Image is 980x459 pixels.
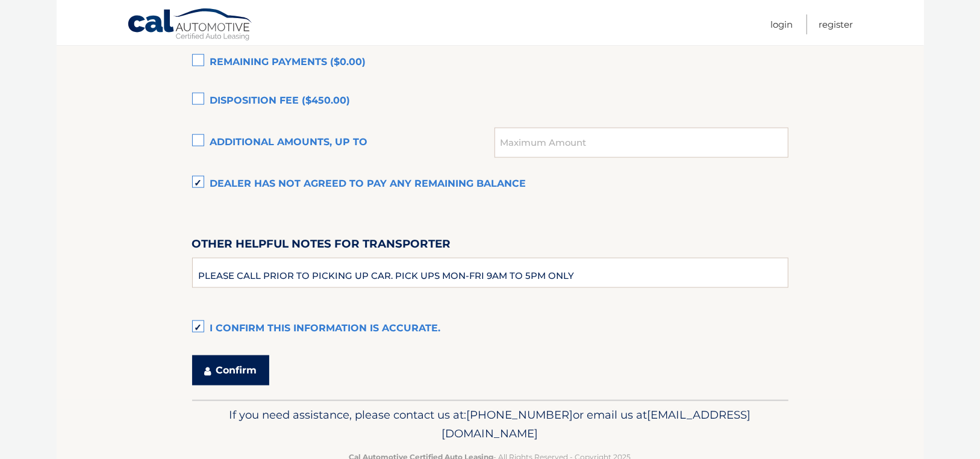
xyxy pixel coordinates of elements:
label: I confirm this information is accurate. [192,317,788,341]
label: Disposition Fee ($450.00) [192,89,788,113]
label: Remaining Payments ($0.00) [192,51,788,75]
span: [PHONE_NUMBER] [467,408,573,422]
a: Register [819,14,854,34]
label: Other helpful notes for transporter [192,235,451,257]
label: Dealer has not agreed to pay any remaining balance [192,172,788,196]
button: Confirm [192,355,269,386]
input: Maximum Amount [495,128,788,158]
a: Login [771,14,793,34]
p: If you need assistance, please contact us at: or email us at [200,405,781,444]
a: Cal Automotive [127,8,254,43]
label: Additional amounts, up to [192,131,495,155]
